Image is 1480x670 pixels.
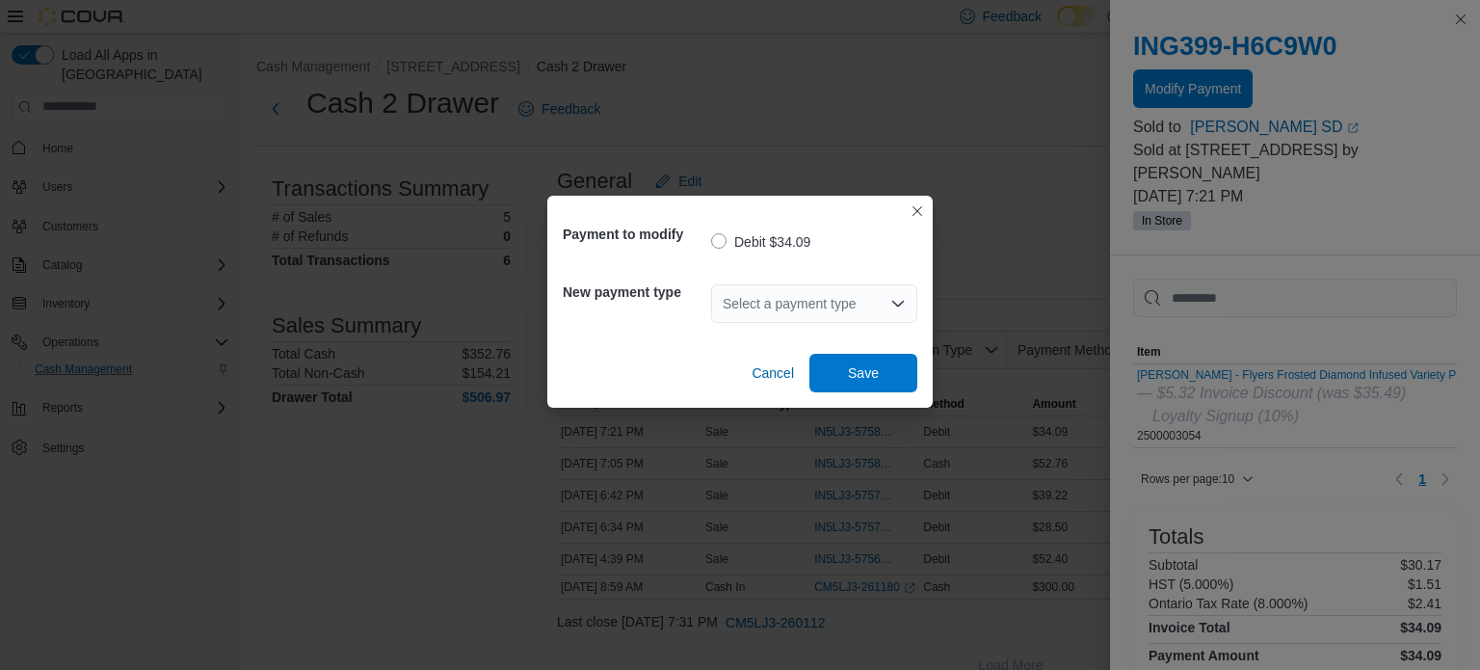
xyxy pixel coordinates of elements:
[890,296,906,311] button: Open list of options
[906,200,929,223] button: Closes this modal window
[711,230,810,254] label: Debit $34.09
[563,215,707,254] h5: Payment to modify
[809,354,917,392] button: Save
[752,363,794,383] span: Cancel
[563,273,707,311] h5: New payment type
[723,292,725,315] input: Accessible screen reader label
[744,354,802,392] button: Cancel
[848,363,879,383] span: Save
